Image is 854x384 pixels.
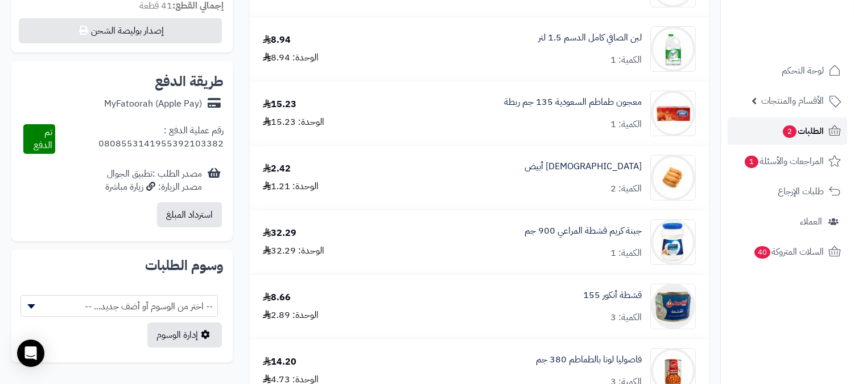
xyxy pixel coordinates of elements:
div: 2.42 [263,162,291,175]
a: الطلبات2 [728,117,847,145]
a: طلبات الإرجاع [728,178,847,205]
div: مصدر الطلب :تطبيق الجوال [105,168,202,194]
div: 14.20 [263,356,296,369]
a: قشطة أنكور 155 [583,289,642,302]
span: تم الدفع [34,125,52,152]
img: 536209d0a4c1bdc753bb1a0516df8f1c413-90x90.jpg [651,155,695,201]
a: لوحة التحكم [728,57,847,84]
div: 8.94 [263,34,291,47]
img: logo-2.png [777,29,843,53]
a: فاصوليا لونا بالطماطم 380 جم [536,353,642,366]
div: الكمية: 1 [610,118,642,131]
span: العملاء [800,214,822,230]
span: 2 [783,125,797,138]
div: الكمية: 2 [610,182,642,195]
span: 40 [754,246,770,259]
div: رقم عملية الدفع : 0808553141955392103382 [55,124,224,154]
div: 8.66 [263,291,291,304]
a: معجون طماطم السعودية 135 جم ربطة [504,96,642,109]
div: Open Intercom Messenger [17,340,44,367]
span: الأقسام والمنتجات [761,93,824,109]
span: 1 [745,156,758,168]
span: المراجعات والأسئلة [744,153,824,169]
button: استرداد المبلغ [157,202,222,227]
a: [DEMOGRAPHIC_DATA] أبيض [525,160,642,173]
img: 1666248443-1641628215_6281039701036-90x90.jpg [651,91,695,136]
img: 1674484081-%D8%A7%D9%84%D8%AA%D9%82%D8%A7%D8%B7%20%D8%A7%D9%84%D9%88%D9%8A%D8%A8_23-1-2023_17264_... [651,219,695,265]
div: الوحدة: 8.94 [263,51,319,64]
span: -- اختر من الوسوم أو أضف جديد... -- [20,295,218,317]
div: 15.23 [263,98,296,111]
span: الطلبات [782,123,824,139]
div: الوحدة: 15.23 [263,116,324,129]
div: الكمية: 3 [610,311,642,324]
img: 23057cc17dc0eb47f0014896f802433ef648-90x90.jpg [651,26,695,72]
a: السلات المتروكة40 [728,238,847,265]
a: لبن الصافي كامل الدسم 1.5 لتر [538,31,642,44]
div: الكمية: 1 [610,54,642,67]
span: -- اختر من الوسوم أو أضف جديد... -- [21,296,217,317]
span: السلات المتروكة [753,244,824,260]
span: طلبات الإرجاع [778,183,824,199]
div: الكمية: 1 [610,247,642,260]
h2: طريقة الدفع [155,75,224,88]
a: إدارة الوسوم [147,322,222,348]
div: مصدر الزيارة: زيارة مباشرة [105,181,202,194]
div: 32.29 [263,227,296,240]
a: جبنة كريم قشطة المراعي 900 جم [525,224,642,238]
span: لوحة التحكم [782,63,824,79]
div: الوحدة: 2.89 [263,309,319,322]
img: 1666694634-a6aaf141-4c10-464d-bdbd-b7ecfd0b31bf-thumbnail-770x770%20(1)-90x90.png [651,284,695,329]
div: MyFatoorah (Apple Pay) [104,97,202,111]
button: إصدار بوليصة الشحن [19,18,222,43]
h2: وسوم الطلبات [20,259,224,272]
a: العملاء [728,208,847,235]
div: الوحدة: 1.21 [263,180,319,193]
div: الوحدة: 32.29 [263,244,324,258]
a: المراجعات والأسئلة1 [728,148,847,175]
